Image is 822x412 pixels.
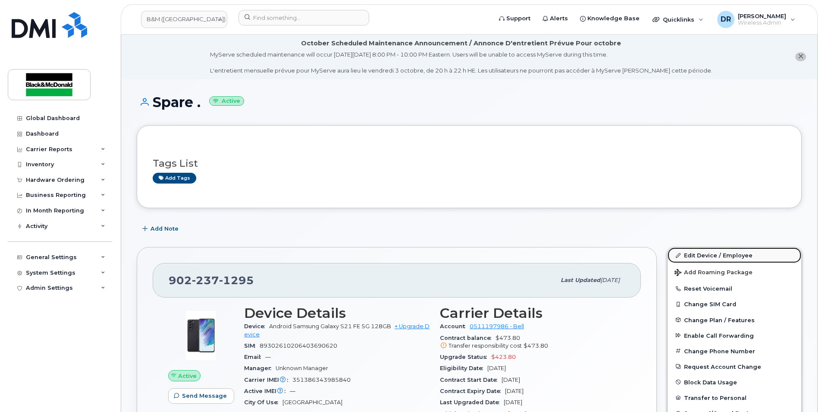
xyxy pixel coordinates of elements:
span: Eligibility Date [440,365,487,371]
a: 0511197986 - Bell [470,323,524,330]
span: Device [244,323,269,330]
span: $423.80 [491,354,516,360]
span: Android Samsung Galaxy S21 FE 5G 128GB [269,323,391,330]
div: October Scheduled Maintenance Announcement / Annonce D'entretient Prévue Pour octobre [301,39,621,48]
span: 89302610206403690620 [260,342,337,349]
span: Transfer responsibility cost [449,342,522,349]
button: Change Plan / Features [668,312,801,328]
button: close notification [795,52,806,61]
span: Add Note [151,225,179,233]
button: Change Phone Number [668,343,801,359]
button: Transfer to Personal [668,390,801,406]
span: City Of Use [244,399,282,406]
span: Change Plan / Features [684,317,755,323]
img: image20231002-3703462-abbrul.jpeg [175,310,227,361]
span: Carrier IMEI [244,377,292,383]
span: 351386343985840 [292,377,351,383]
span: Active [178,372,197,380]
span: [DATE] [487,365,506,371]
span: Active IMEI [244,388,290,394]
span: SIM [244,342,260,349]
a: Edit Device / Employee [668,247,801,263]
span: Account [440,323,470,330]
span: — [265,354,271,360]
span: 902 [169,274,254,287]
span: Contract balance [440,335,496,341]
button: Send Message [168,388,234,404]
span: Upgrade Status [440,354,491,360]
span: $473.80 [524,342,548,349]
span: Contract Start Date [440,377,502,383]
button: Reset Voicemail [668,281,801,296]
span: Email [244,354,265,360]
span: Enable Call Forwarding [684,332,754,339]
button: Enable Call Forwarding [668,328,801,343]
span: Last Upgraded Date [440,399,504,406]
button: Add Note [137,221,186,237]
span: Send Message [182,392,227,400]
button: Block Data Usage [668,374,801,390]
span: [GEOGRAPHIC_DATA] [282,399,342,406]
span: Add Roaming Package [675,269,753,277]
h1: Spare . [137,95,802,110]
span: Manager [244,365,276,371]
span: $473.80 [440,335,625,350]
small: Active [209,96,244,106]
span: Contract Expiry Date [440,388,505,394]
button: Request Account Change [668,359,801,374]
span: [DATE] [502,377,520,383]
h3: Tags List [153,158,786,169]
span: Unknown Manager [276,365,328,371]
span: 1295 [219,274,254,287]
span: — [290,388,295,394]
a: Add tags [153,173,196,184]
button: Add Roaming Package [668,263,801,281]
h3: Carrier Details [440,305,625,321]
span: Last updated [561,277,600,283]
a: + Upgrade Device [244,323,430,337]
div: MyServe scheduled maintenance will occur [DATE][DATE] 8:00 PM - 10:00 PM Eastern. Users will be u... [210,51,712,75]
span: 237 [192,274,219,287]
span: [DATE] [600,277,620,283]
span: [DATE] [504,399,522,406]
h3: Device Details [244,305,430,321]
button: Change SIM Card [668,296,801,312]
span: [DATE] [505,388,524,394]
